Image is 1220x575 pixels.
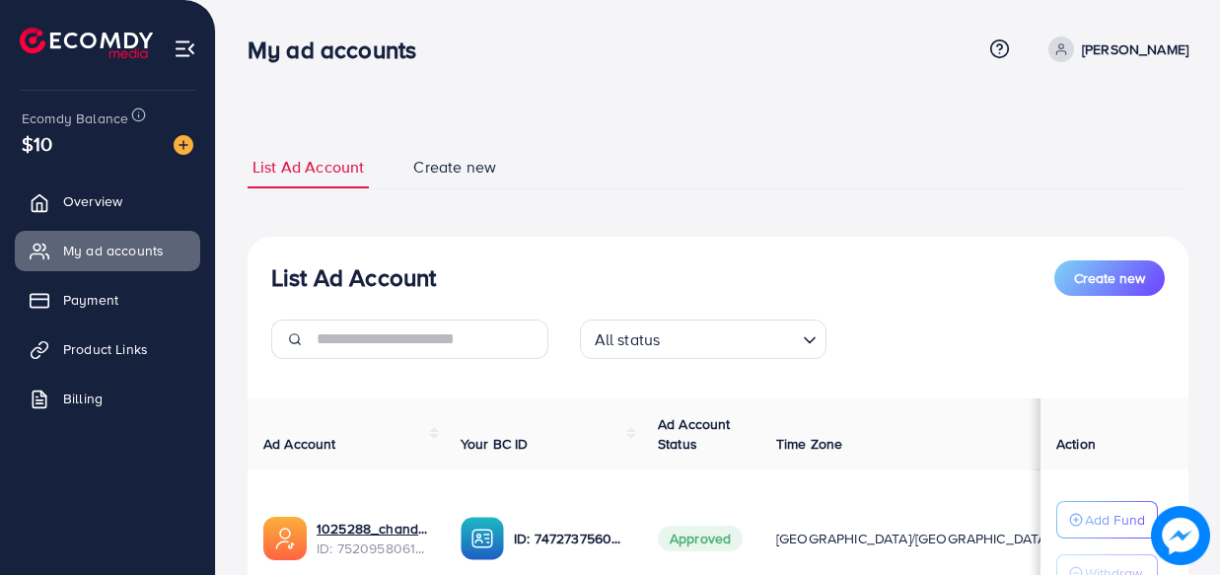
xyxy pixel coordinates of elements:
[63,389,103,408] span: Billing
[263,517,307,560] img: ic-ads-acc.e4c84228.svg
[63,290,118,310] span: Payment
[15,181,200,221] a: Overview
[317,539,429,558] span: ID: 7520958061609271313
[317,519,429,559] div: <span class='underline'>1025288_chandsitara 2_1751109521773</span></br>7520958061609271313
[22,129,52,158] span: $10
[15,329,200,369] a: Product Links
[413,156,496,179] span: Create new
[1082,37,1188,61] p: [PERSON_NAME]
[63,241,164,260] span: My ad accounts
[591,325,665,354] span: All status
[271,263,436,292] h3: List Ad Account
[1151,506,1210,565] img: image
[1056,501,1158,539] button: Add Fund
[461,434,529,454] span: Your BC ID
[1041,36,1188,62] a: [PERSON_NAME]
[1085,508,1145,532] p: Add Fund
[15,280,200,320] a: Payment
[1056,434,1096,454] span: Action
[263,434,336,454] span: Ad Account
[248,36,432,64] h3: My ad accounts
[658,526,743,551] span: Approved
[461,517,504,560] img: ic-ba-acc.ded83a64.svg
[776,529,1050,548] span: [GEOGRAPHIC_DATA]/[GEOGRAPHIC_DATA]
[658,414,731,454] span: Ad Account Status
[20,28,153,58] img: logo
[63,339,148,359] span: Product Links
[22,108,128,128] span: Ecomdy Balance
[580,320,826,359] div: Search for option
[252,156,364,179] span: List Ad Account
[15,231,200,270] a: My ad accounts
[174,135,193,155] img: image
[317,519,429,539] a: 1025288_chandsitara 2_1751109521773
[63,191,122,211] span: Overview
[514,527,626,550] p: ID: 7472737560574476289
[1074,268,1145,288] span: Create new
[776,434,842,454] span: Time Zone
[1054,260,1165,296] button: Create new
[666,322,794,354] input: Search for option
[15,379,200,418] a: Billing
[174,37,196,60] img: menu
